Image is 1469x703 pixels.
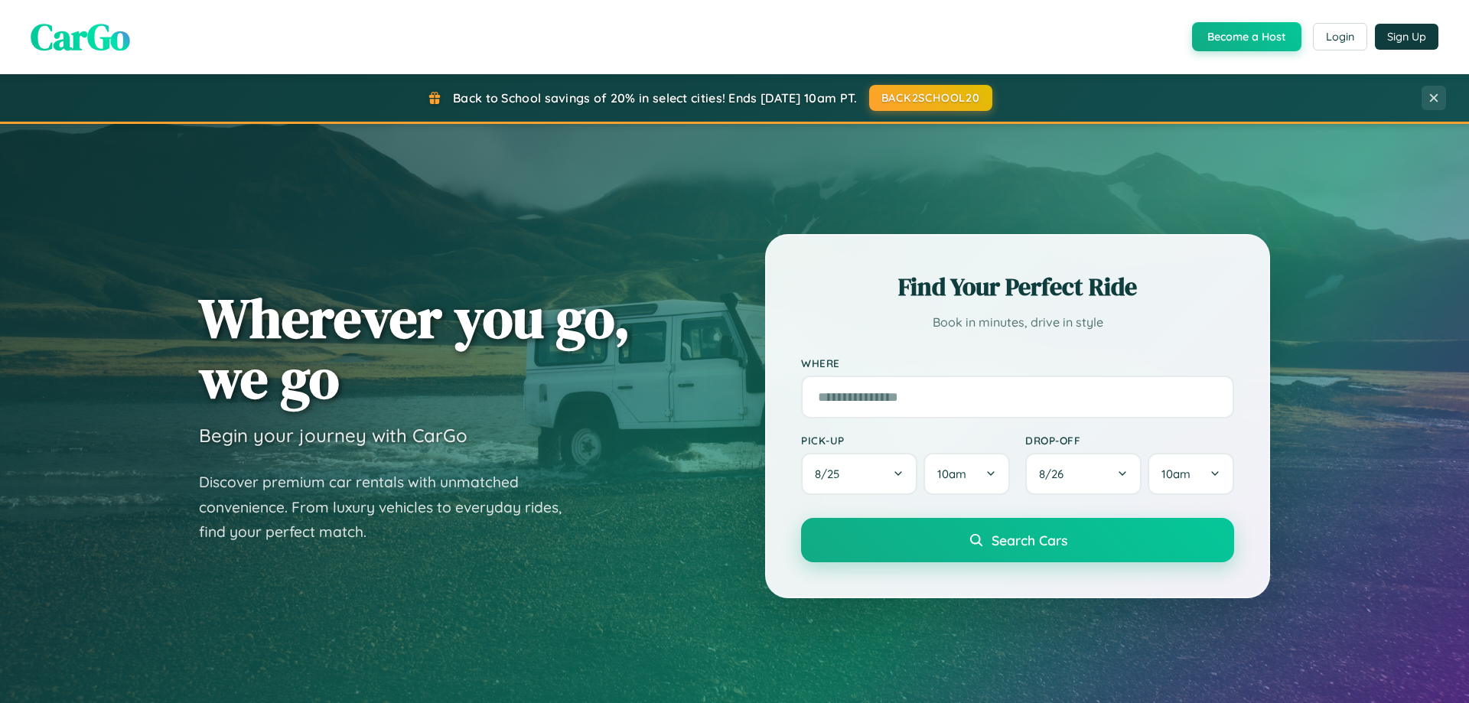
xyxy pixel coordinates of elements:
button: 10am [923,453,1010,495]
span: 10am [937,467,966,481]
label: Drop-off [1025,434,1234,447]
button: Login [1313,23,1367,50]
button: 8/26 [1025,453,1142,495]
span: Back to School savings of 20% in select cities! Ends [DATE] 10am PT. [453,90,857,106]
button: Sign Up [1375,24,1438,50]
h3: Begin your journey with CarGo [199,424,467,447]
label: Pick-up [801,434,1010,447]
span: 10am [1161,467,1191,481]
button: 8/25 [801,453,917,495]
button: Search Cars [801,518,1234,562]
span: CarGo [31,11,130,62]
button: BACK2SCHOOL20 [869,85,992,111]
label: Where [801,356,1234,369]
span: 8 / 25 [815,467,847,481]
h1: Wherever you go, we go [199,288,630,408]
h2: Find Your Perfect Ride [801,270,1234,304]
span: Search Cars [992,532,1067,548]
button: 10am [1148,453,1234,495]
button: Become a Host [1192,22,1301,51]
p: Discover premium car rentals with unmatched convenience. From luxury vehicles to everyday rides, ... [199,470,581,545]
p: Book in minutes, drive in style [801,311,1234,334]
span: 8 / 26 [1039,467,1071,481]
